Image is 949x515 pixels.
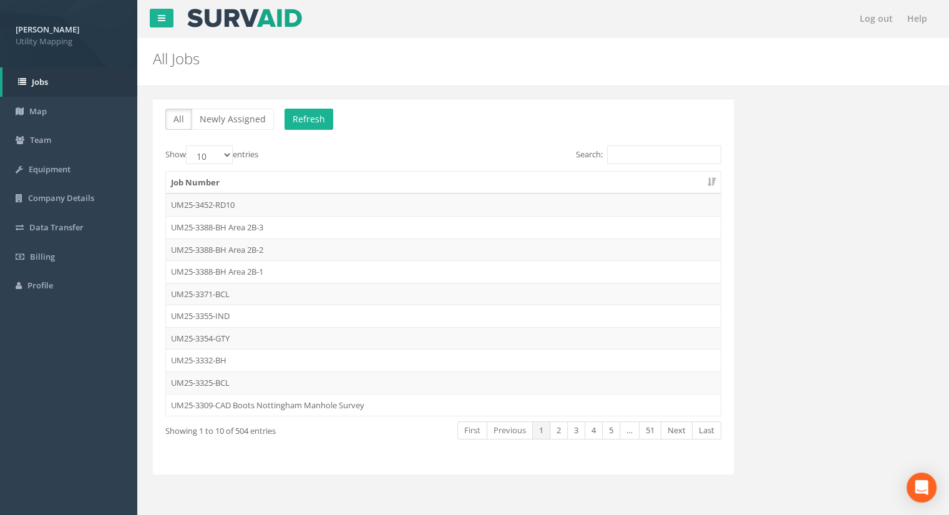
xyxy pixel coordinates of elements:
td: UM25-3388-BH Area 2B-1 [166,260,721,283]
div: Showing 1 to 10 of 504 entries [165,420,386,437]
label: Search: [576,145,721,164]
h2: All Jobs [153,51,801,67]
button: All [165,109,192,130]
a: 1 [532,421,550,439]
a: Next [661,421,693,439]
a: 3 [567,421,585,439]
span: Utility Mapping [16,36,122,47]
a: Last [692,421,721,439]
span: Jobs [32,76,48,87]
td: UM25-3452-RD10 [166,194,721,216]
span: Billing [30,251,55,262]
span: Profile [27,280,53,291]
a: 4 [585,421,603,439]
a: 51 [639,421,661,439]
td: UM25-3309-CAD Boots Nottingham Manhole Survey [166,394,721,416]
span: Equipment [29,164,71,175]
div: Open Intercom Messenger [907,473,937,503]
strong: [PERSON_NAME] [16,24,79,35]
label: Show entries [165,145,258,164]
td: UM25-3388-BH Area 2B-2 [166,238,721,261]
td: UM25-3325-BCL [166,371,721,394]
a: First [457,421,487,439]
span: Data Transfer [29,222,84,233]
button: Refresh [285,109,333,130]
button: Newly Assigned [192,109,274,130]
td: UM25-3354-GTY [166,327,721,350]
td: UM25-3371-BCL [166,283,721,305]
a: [PERSON_NAME] Utility Mapping [16,21,122,47]
a: Jobs [2,67,137,97]
span: Map [29,105,47,117]
th: Job Number: activate to sort column ascending [166,172,721,194]
td: UM25-3332-BH [166,349,721,371]
input: Search: [607,145,721,164]
td: UM25-3388-BH Area 2B-3 [166,216,721,238]
select: Showentries [186,145,233,164]
td: UM25-3355-IND [166,305,721,327]
a: … [620,421,640,439]
a: 5 [602,421,620,439]
a: Previous [487,421,533,439]
span: Team [30,134,51,145]
a: 2 [550,421,568,439]
span: Company Details [28,192,94,204]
